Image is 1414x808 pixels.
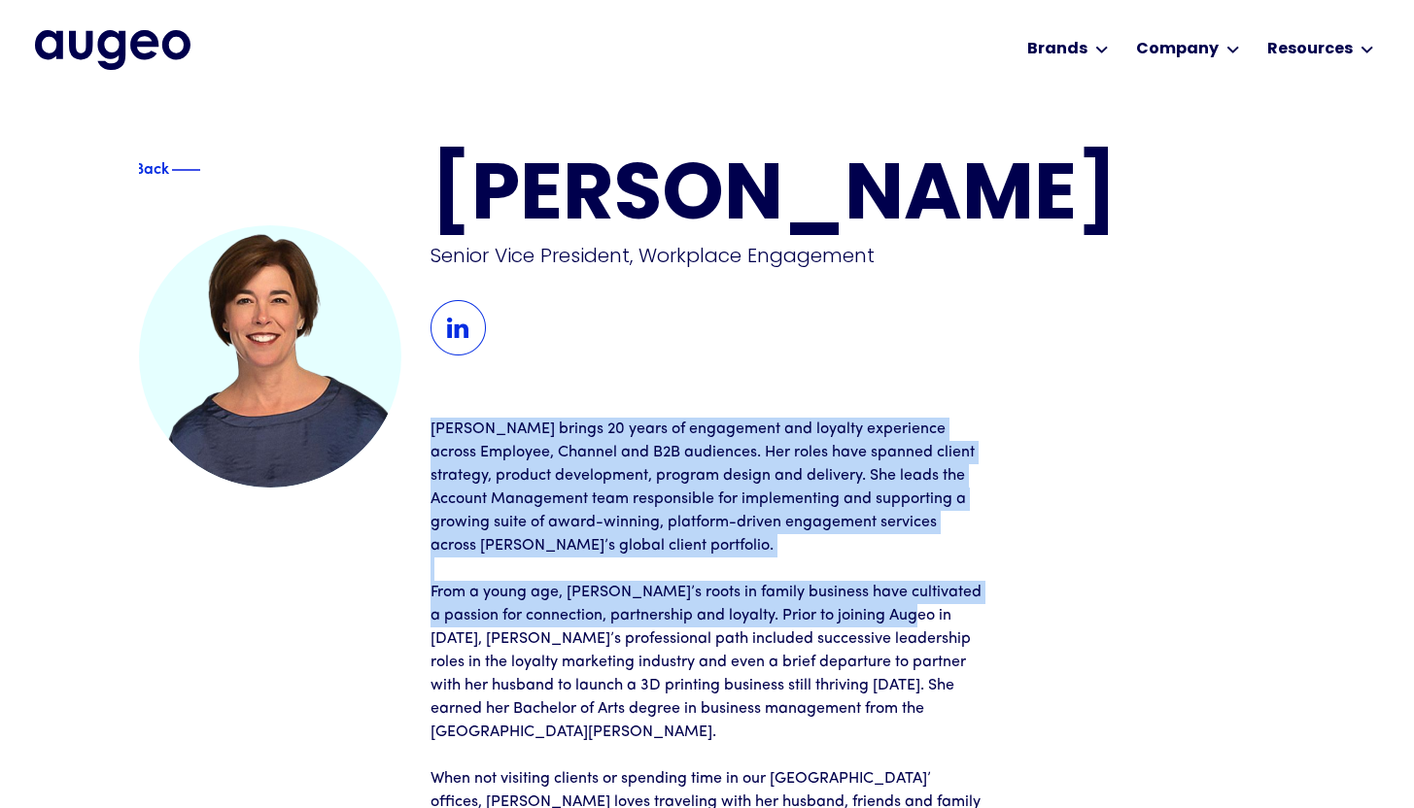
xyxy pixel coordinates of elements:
[1136,38,1219,61] div: Company
[35,30,190,69] a: home
[431,159,1276,238] h1: [PERSON_NAME]
[171,158,200,182] img: Blue decorative line
[431,581,984,744] p: From a young age, [PERSON_NAME]’s roots in family business have cultivated a passion for connecti...
[1267,38,1353,61] div: Resources
[431,300,486,355] img: LinkedIn Icon
[35,30,190,69] img: Augeo's full logo in midnight blue.
[134,155,169,179] div: Back
[431,242,990,269] div: Senior Vice President, Workplace Engagement
[139,159,222,180] a: Blue text arrowBackBlue decorative line
[431,557,984,581] p: ‍
[431,744,984,767] p: ‍
[1027,38,1087,61] div: Brands
[431,418,984,557] p: [PERSON_NAME] brings 20 years of engagement and loyalty experience across Employee, Channel and B...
